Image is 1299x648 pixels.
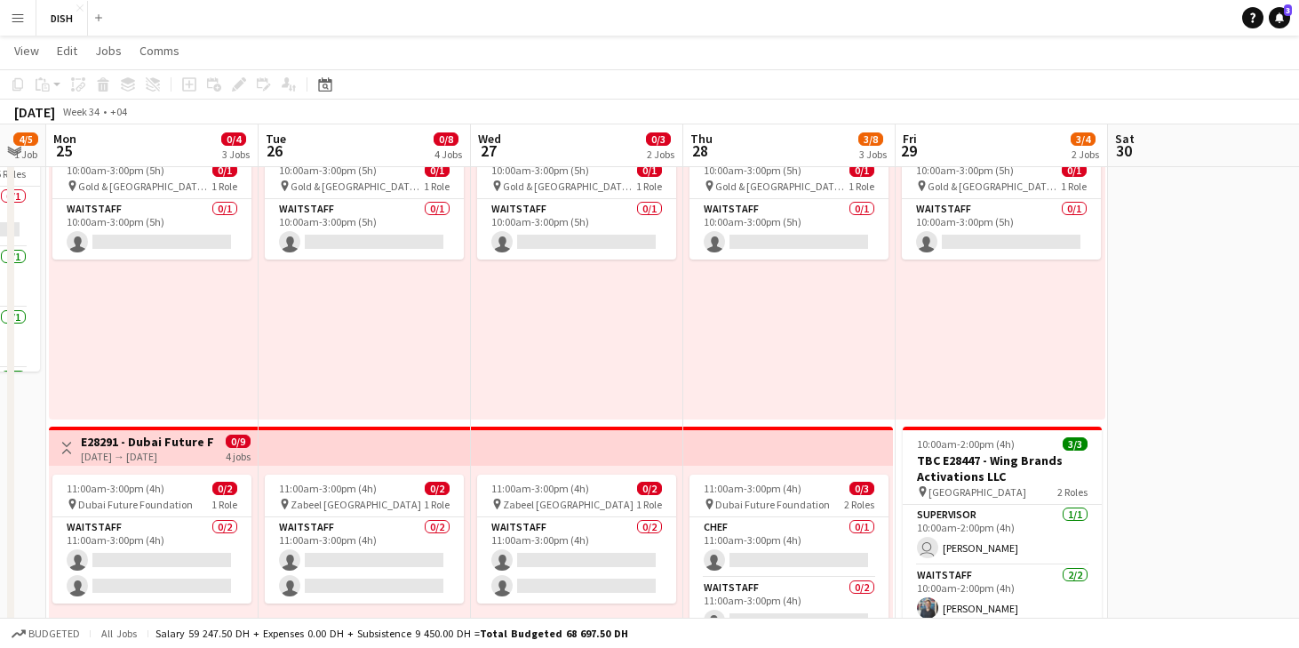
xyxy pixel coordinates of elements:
div: 2 Jobs [647,148,674,161]
app-job-card: 10:00am-3:00pm (5h)0/1 Gold & [GEOGRAPHIC_DATA], [PERSON_NAME] Rd - Al Quoz - Al Quoz Industrial ... [52,156,251,260]
a: Jobs [88,39,129,62]
span: 3/8 [858,132,883,146]
app-job-card: 10:00am-3:00pm (5h)0/1 Gold & [GEOGRAPHIC_DATA], [PERSON_NAME] Rd - Al Quoz - Al Quoz Industrial ... [902,156,1101,260]
span: 1 Role [424,498,450,511]
span: 1 Role [636,498,662,511]
span: 1 Role [211,180,237,193]
span: 1 Role [211,498,237,511]
span: 1 Role [1061,180,1087,193]
span: 11:00am-3:00pm (4h) [279,482,377,495]
div: +04 [110,105,127,118]
span: 0/1 [1062,164,1087,177]
app-card-role: Waitstaff0/110:00am-3:00pm (5h) [52,199,251,260]
span: 0/1 [849,164,874,177]
app-card-role: Waitstaff0/110:00am-3:00pm (5h) [265,199,464,260]
div: Salary 59 247.50 DH + Expenses 0.00 DH + Subsistence 9 450.00 DH = [155,627,628,640]
span: 10:00am-3:00pm (5h) [279,164,377,177]
span: 11:00am-3:00pm (4h) [67,482,164,495]
span: Total Budgeted 68 697.50 DH [480,627,628,640]
span: Dubai Future Foundation [78,498,193,511]
span: 0/3 [646,132,671,146]
app-card-role: Waitstaff0/110:00am-3:00pm (5h) [689,199,889,260]
span: View [14,43,39,59]
a: 3 [1269,7,1290,28]
app-job-card: 11:00am-3:00pm (4h)0/2 Zabeel [GEOGRAPHIC_DATA]1 RoleWaitstaff0/211:00am-3:00pm (4h) [265,475,464,604]
span: Gold & [GEOGRAPHIC_DATA], [PERSON_NAME] Rd - Al Quoz - Al Quoz Industrial Area 3 - [GEOGRAPHIC_DA... [715,180,849,193]
span: [GEOGRAPHIC_DATA] [928,485,1026,499]
app-job-card: 10:00am-3:00pm (5h)0/1 Gold & [GEOGRAPHIC_DATA], [PERSON_NAME] Rd - Al Quoz - Al Quoz Industrial ... [265,156,464,260]
span: Mon [53,131,76,147]
span: 4/5 [13,132,38,146]
h3: E28291 - Dubai Future Foundation [81,434,213,450]
span: 0/1 [212,164,237,177]
span: Tue [266,131,286,147]
app-card-role: Waitstaff0/211:00am-3:00pm (4h) [52,517,251,604]
span: 1 Role [849,180,874,193]
app-card-role: Waitstaff0/110:00am-3:00pm (5h) [902,199,1101,260]
div: 3 Jobs [859,148,887,161]
app-card-role: Waitstaff0/110:00am-3:00pm (5h) [477,199,676,260]
span: Gold & [GEOGRAPHIC_DATA], [PERSON_NAME] Rd - Al Quoz - Al Quoz Industrial Area 3 - [GEOGRAPHIC_DA... [78,180,211,193]
span: 0/1 [425,164,450,177]
span: Edit [57,43,77,59]
span: Gold & [GEOGRAPHIC_DATA], [PERSON_NAME] Rd - Al Quoz - Al Quoz Industrial Area 3 - [GEOGRAPHIC_DA... [503,180,636,193]
app-job-card: 11:00am-3:00pm (4h)0/2 Zabeel [GEOGRAPHIC_DATA]1 RoleWaitstaff0/211:00am-3:00pm (4h) [477,475,676,604]
span: 29 [900,140,917,161]
span: 10:00am-3:00pm (5h) [67,164,164,177]
h3: TBC E28447 - Wing Brands Activations LLC [903,452,1102,484]
span: 10:00am-3:00pm (5h) [916,164,1014,177]
app-card-role: Chef0/111:00am-3:00pm (4h) [689,517,889,578]
span: Thu [690,131,713,147]
span: 2 Roles [1057,485,1088,499]
span: Comms [139,43,179,59]
div: 3 Jobs [222,148,250,161]
div: 4 jobs [226,448,251,463]
span: 0/4 [221,132,246,146]
span: 27 [475,140,501,161]
span: 10:00am-3:00pm (5h) [491,164,589,177]
span: Fri [903,131,917,147]
span: Wed [478,131,501,147]
span: 0/1 [637,164,662,177]
span: Sat [1115,131,1135,147]
span: 11:00am-3:00pm (4h) [491,482,589,495]
span: Week 34 [59,105,103,118]
span: Zabeel [GEOGRAPHIC_DATA] [291,498,421,511]
a: Edit [50,39,84,62]
div: [DATE] → [DATE] [81,450,213,463]
div: 2 Jobs [1072,148,1099,161]
app-job-card: 10:00am-3:00pm (5h)0/1 Gold & [GEOGRAPHIC_DATA], [PERSON_NAME] Rd - Al Quoz - Al Quoz Industrial ... [477,156,676,260]
app-card-role: Waitstaff0/211:00am-3:00pm (4h) [477,517,676,604]
span: 1 Role [424,180,450,193]
span: 0/2 [212,482,237,495]
span: Zabeel [GEOGRAPHIC_DATA] [503,498,634,511]
span: All jobs [98,627,140,640]
span: Jobs [95,43,122,59]
span: 26 [263,140,286,161]
app-job-card: 10:00am-3:00pm (5h)0/1 Gold & [GEOGRAPHIC_DATA], [PERSON_NAME] Rd - Al Quoz - Al Quoz Industrial ... [689,156,889,260]
span: 28 [688,140,713,161]
div: 1 Job [14,148,37,161]
span: 10:00am-3:00pm (5h) [704,164,801,177]
span: 3 [1284,4,1292,16]
span: 1 Role [636,180,662,193]
span: 30 [1112,140,1135,161]
span: 25 [51,140,76,161]
div: [DATE] [14,103,55,121]
button: Budgeted [9,624,83,644]
span: Gold & [GEOGRAPHIC_DATA], [PERSON_NAME] Rd - Al Quoz - Al Quoz Industrial Area 3 - [GEOGRAPHIC_DA... [928,180,1061,193]
a: View [7,39,46,62]
app-card-role: Waitstaff0/211:00am-3:00pm (4h) [265,517,464,604]
span: 11:00am-3:00pm (4h) [704,482,801,495]
button: DISH [36,1,88,36]
app-job-card: 11:00am-3:00pm (4h)0/2 Dubai Future Foundation1 RoleWaitstaff0/211:00am-3:00pm (4h) [52,475,251,604]
span: 0/8 [434,132,458,146]
span: Budgeted [28,628,80,640]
